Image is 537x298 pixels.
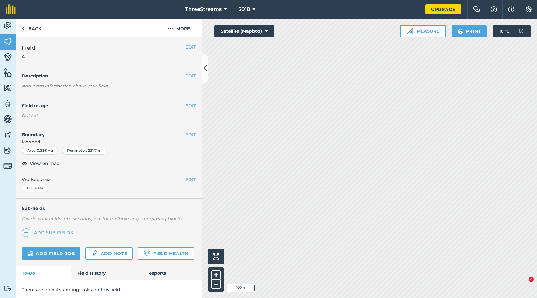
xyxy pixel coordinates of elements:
[3,21,12,30] img: svg+xml;base64,PD94bWwgdmVyc2lvbj0iMS4wIiBlbmNvZGluZz0idXRmLTgiPz4KPCEtLSBHZW5lcmF0b3I6IEFkb2JlIE...
[186,131,196,138] button: EDIT
[22,216,182,221] em: Divide your fields into sections, e.g. for multiple crops or grazing blocks
[407,28,413,34] img: Ruler icon
[186,176,196,183] button: EDIT
[473,6,480,12] img: Two speech bubbles overlapping with the left bubble in the forefront
[27,250,33,257] img: svg+xml;base64,PD94bWwgdmVyc2lvbj0iMS4wIiBlbmNvZGluZz0idXRmLTgiPz4KPCEtLSBHZW5lcmF0b3I6IEFkb2JlIE...
[16,205,202,212] h4: Sub-fields
[22,160,60,167] button: View on map
[22,247,80,260] a: Add field job
[6,4,16,14] img: fieldmargin Logo
[22,286,196,293] p: There are no outstanding tasks for this field.
[16,266,71,280] a: To-Do
[499,25,510,37] span: 16 ° C
[30,160,60,167] span: View on map
[22,25,25,32] img: svg+xml;base64,PHN2ZyB4bWxucz0iaHR0cDovL3d3dy53My5vcmcvMjAwMC9zdmciIHdpZHRoPSI5IiBoZWlnaHQ9IjI0Ii...
[22,147,58,155] div: Area : 0.336 Ha
[71,266,142,280] a: Field History
[3,146,12,155] img: svg+xml;base64,PD94bWwgdmVyc2lvbj0iMS4wIiBlbmNvZGluZz0idXRmLTgiPz4KPCEtLSBHZW5lcmF0b3I6IEFkb2JlIE...
[425,4,461,14] a: Upgrade
[214,25,274,37] button: Satellite (Mapbox)
[211,270,221,280] button: +
[400,25,446,37] button: Measure
[213,253,219,260] img: Four arrows, one pointing top left, one top right, one bottom right and the last bottom left
[91,250,98,257] img: svg+xml;base64,PD94bWwgdmVyc2lvbj0iMS4wIiBlbmNvZGluZz0idXRmLTgiPz4KPCEtLSBHZW5lcmF0b3I6IEFkb2JlIE...
[3,37,12,46] img: svg+xml;base64,PHN2ZyB4bWxucz0iaHR0cDovL3d3dy53My5vcmcvMjAwMC9zdmciIHdpZHRoPSI1NiIgaGVpZ2h0PSI2MC...
[239,6,250,13] span: 2018
[3,99,12,108] img: svg+xml;base64,PD94bWwgdmVyc2lvbj0iMS4wIiBlbmNvZGluZz0idXRmLTgiPz4KPCEtLSBHZW5lcmF0b3I6IEFkb2JlIE...
[16,19,48,37] a: Back
[3,68,12,77] img: svg+xml;base64,PHN2ZyB4bWxucz0iaHR0cDovL3d3dy53My5vcmcvMjAwMC9zdmciIHdpZHRoPSI1NiIgaGVpZ2h0PSI2MC...
[22,54,35,60] span: 4
[24,229,28,236] img: svg+xml;base64,PHN2ZyB4bWxucz0iaHR0cDovL3d3dy53My5vcmcvMjAwMC9zdmciIHdpZHRoPSIxNCIgaGVpZ2h0PSIyNC...
[22,228,76,237] a: Add sub-fields
[22,102,186,109] h4: Field usage
[515,25,527,37] img: svg+xml;base64,PD94bWwgdmVyc2lvbj0iMS4wIiBlbmNvZGluZz0idXRmLTgiPz4KPCEtLSBHZW5lcmF0b3I6IEFkb2JlIE...
[525,6,532,12] img: A cog icon
[22,112,196,119] div: Not set
[3,114,12,124] img: svg+xml;base64,PD94bWwgdmVyc2lvbj0iMS4wIiBlbmNvZGluZz0idXRmLTgiPz4KPCEtLSBHZW5lcmF0b3I6IEFkb2JlIE...
[22,44,35,52] span: Field
[458,27,464,35] img: svg+xml;base64,PHN2ZyB4bWxucz0iaHR0cDovL3d3dy53My5vcmcvMjAwMC9zdmciIHdpZHRoPSIxOSIgaGVpZ2h0PSIyNC...
[22,83,108,89] em: Add extra information about your field
[186,102,196,109] button: EDIT
[490,6,498,12] img: A question mark icon
[211,280,221,289] button: –
[529,277,534,282] span: 2
[155,19,202,37] button: More
[3,130,12,139] img: svg+xml;base64,PD94bWwgdmVyc2lvbj0iMS4wIiBlbmNvZGluZz0idXRmLTgiPz4KPCEtLSBHZW5lcmF0b3I6IEFkb2JlIE...
[185,6,222,13] span: ThreeStreams
[3,161,12,170] img: svg+xml;base64,PD94bWwgdmVyc2lvbj0iMS4wIiBlbmNvZGluZz0idXRmLTgiPz4KPCEtLSBHZW5lcmF0b3I6IEFkb2JlIE...
[493,25,531,37] button: 16 °C
[3,83,12,93] img: svg+xml;base64,PHN2ZyB4bWxucz0iaHR0cDovL3d3dy53My5vcmcvMjAwMC9zdmciIHdpZHRoPSI1NiIgaGVpZ2h0PSI2MC...
[516,277,531,292] iframe: Intercom live chat
[22,184,48,192] div: 0.336 Ha
[186,72,196,79] button: EDIT
[508,6,514,13] img: svg+xml;base64,PHN2ZyB4bWxucz0iaHR0cDovL3d3dy53My5vcmcvMjAwMC9zdmciIHdpZHRoPSIxNyIgaGVpZ2h0PSIxNy...
[62,147,107,155] div: Perimeter : 231.7 m
[186,44,196,50] button: EDIT
[168,25,174,32] img: svg+xml;base64,PHN2ZyB4bWxucz0iaHR0cDovL3d3dy53My5vcmcvMjAwMC9zdmciIHdpZHRoPSIyMCIgaGVpZ2h0PSIyNC...
[16,125,186,138] h4: Boundary
[3,285,12,291] img: svg+xml;base64,PD94bWwgdmVyc2lvbj0iMS4wIiBlbmNvZGluZz0idXRmLTgiPz4KPCEtLSBHZW5lcmF0b3I6IEFkb2JlIE...
[3,53,12,61] img: svg+xml;base64,PD94bWwgdmVyc2lvbj0iMS4wIiBlbmNvZGluZz0idXRmLTgiPz4KPCEtLSBHZW5lcmF0b3I6IEFkb2JlIE...
[22,72,196,79] h4: Description
[22,160,27,167] img: svg+xml;base64,PHN2ZyB4bWxucz0iaHR0cDovL3d3dy53My5vcmcvMjAwMC9zdmciIHdpZHRoPSIxOCIgaGVpZ2h0PSIyNC...
[16,138,202,145] span: Mapped
[22,176,196,183] span: Worked area
[85,247,133,260] a: Add note
[138,247,194,260] a: Field Health
[452,25,487,37] button: Print
[142,266,202,280] a: Reports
